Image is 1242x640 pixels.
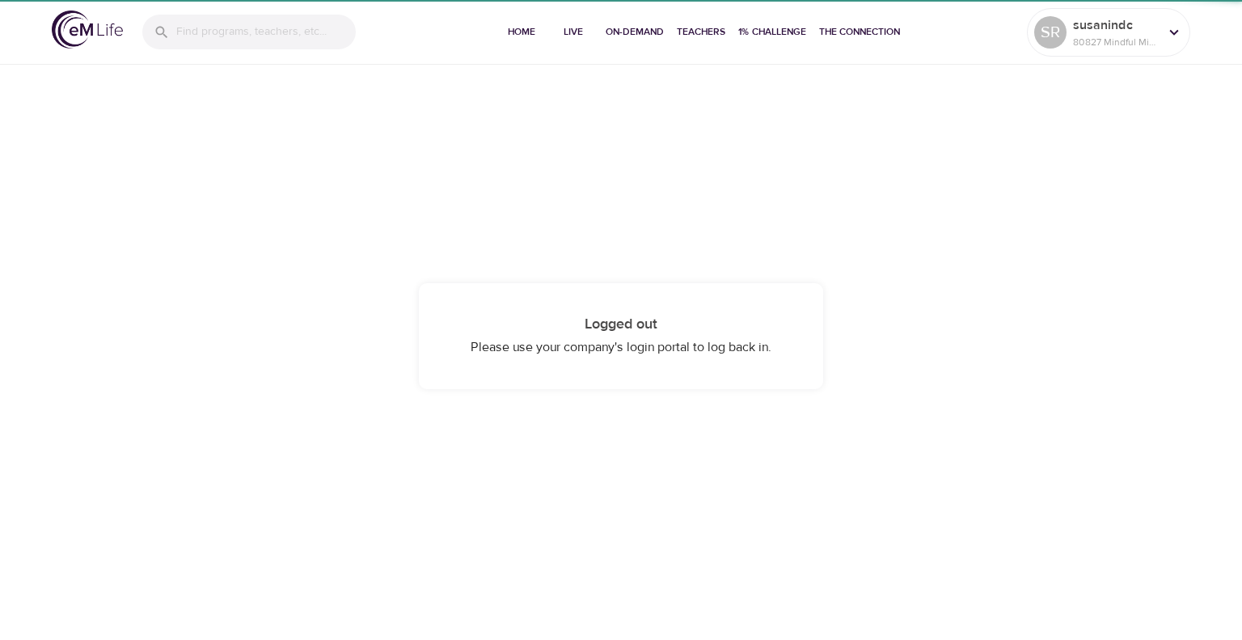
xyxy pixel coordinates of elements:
div: SR [1034,16,1067,49]
span: 1% Challenge [738,23,806,40]
img: logo [52,11,123,49]
span: Home [502,23,541,40]
span: Please use your company's login portal to log back in. [471,339,771,355]
span: The Connection [819,23,900,40]
p: 80827 Mindful Minutes [1073,35,1159,49]
span: Teachers [677,23,725,40]
span: Live [554,23,593,40]
span: On-Demand [606,23,664,40]
h4: Logged out [451,316,791,333]
input: Find programs, teachers, etc... [176,15,356,49]
p: susanindc [1073,15,1159,35]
